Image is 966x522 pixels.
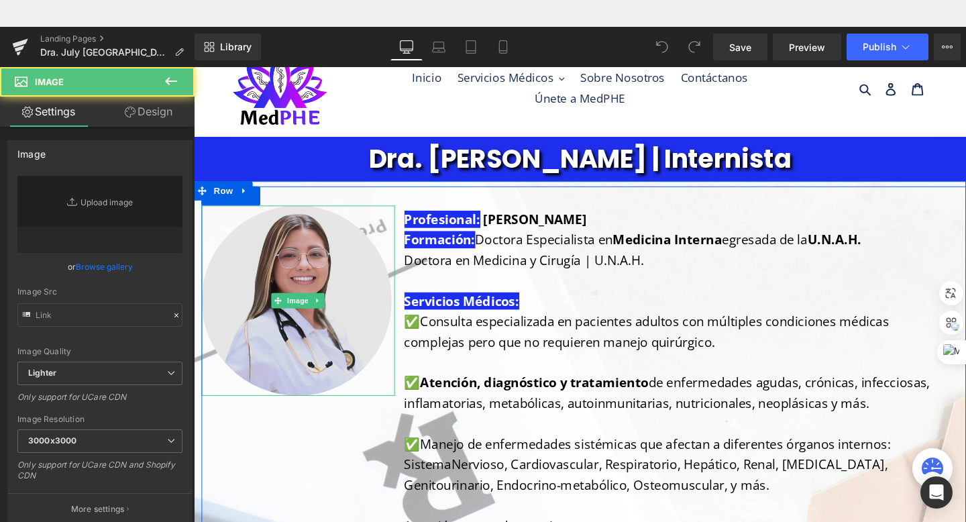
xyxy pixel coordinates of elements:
div: Image [17,141,46,160]
b: U.N.A.H. [645,201,702,219]
a: Sobre Nosotros [400,28,502,50]
span: Image [95,266,123,282]
span: Atención, diagnóstico y tratamiento [238,351,478,369]
a: Expand / Collapse [123,266,138,282]
span: Servicios Médicos [277,31,378,48]
div: Image Quality [17,347,182,356]
a: Inicio [223,28,267,50]
a: Únete a MedPHE [352,50,460,72]
strong: Servicios Médicos: [221,265,342,283]
b: Lighter [28,368,56,378]
span: egresada de la [555,201,702,219]
a: Laptop [423,34,455,60]
h1: Dra. [PERSON_NAME] | Internista [7,105,805,145]
strong: [PERSON_NAME] [305,179,413,197]
a: New Library [195,34,261,60]
button: More [934,34,961,60]
div: Open Intercom Messenger [920,476,953,509]
b: 3000x3000 [28,435,76,446]
button: Publish [847,34,928,60]
span: Doctora en Medicina y Cirugía | U.N.A.H. [221,222,474,240]
span: Únete a MedPHE [359,53,453,70]
div: Only support for UCare CDN [17,392,182,411]
span: Nervioso, Cardiovascular, Respiratorio, Hepático, Renal, [MEDICAL_DATA], Genitourinario, Endocrin... [221,437,730,476]
div: or [17,260,182,274]
a: Contáctanos [505,28,589,50]
p: Manejo de enfermedades sistémicas que afectan a diferentes órganos internos: Sistema [221,414,794,478]
span: Library [220,41,252,53]
a: Browse gallery [76,255,133,278]
span: Contáctanos [512,31,582,48]
img: MedPHE [37,10,144,91]
a: Expand / Collapse [44,148,62,168]
a: Design [100,97,197,127]
span: ✅ [221,286,238,305]
span: Dra. July [GEOGRAPHIC_DATA] | Internista [40,47,169,58]
strong: Profesional: [221,179,301,197]
span: Consulta especializada en pacientes adultos con múltiples condiciones médicas complejas pero que ... [221,286,731,326]
span: ✅ [221,351,238,369]
a: Tablet [455,34,487,60]
b: Medicina Interna [441,201,555,219]
span: de enfermedades agudas, crónicas, infecciosas, inflamatorias, metabólicas, autoinmunitarias, nutr... [221,351,774,390]
span: Doctora Especialista en [296,201,555,219]
span: Publish [863,42,896,52]
span: Row [17,148,44,168]
a: Mobile [487,34,519,60]
button: Servicios Médicos [270,28,396,50]
span: Inicio [229,31,260,48]
input: Link [17,303,182,327]
a: Landing Pages [40,34,195,44]
a: Desktop [390,34,423,60]
span: Image [35,76,64,87]
span: Sobre Nosotros [407,31,495,48]
p: Atención avanzada a pacientes con: [221,500,794,521]
p: More settings [71,503,125,515]
span: ✅ [221,415,238,433]
strong: Formación: [221,201,296,219]
div: Image Src [17,287,182,297]
a: Preview [773,34,841,60]
span: Save [729,40,751,54]
button: Redo [681,34,708,60]
button: Undo [649,34,676,60]
div: Image Resolution [17,415,182,424]
span: Preview [789,40,825,54]
div: Only support for UCare CDN and Shopify CDN [17,460,182,490]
